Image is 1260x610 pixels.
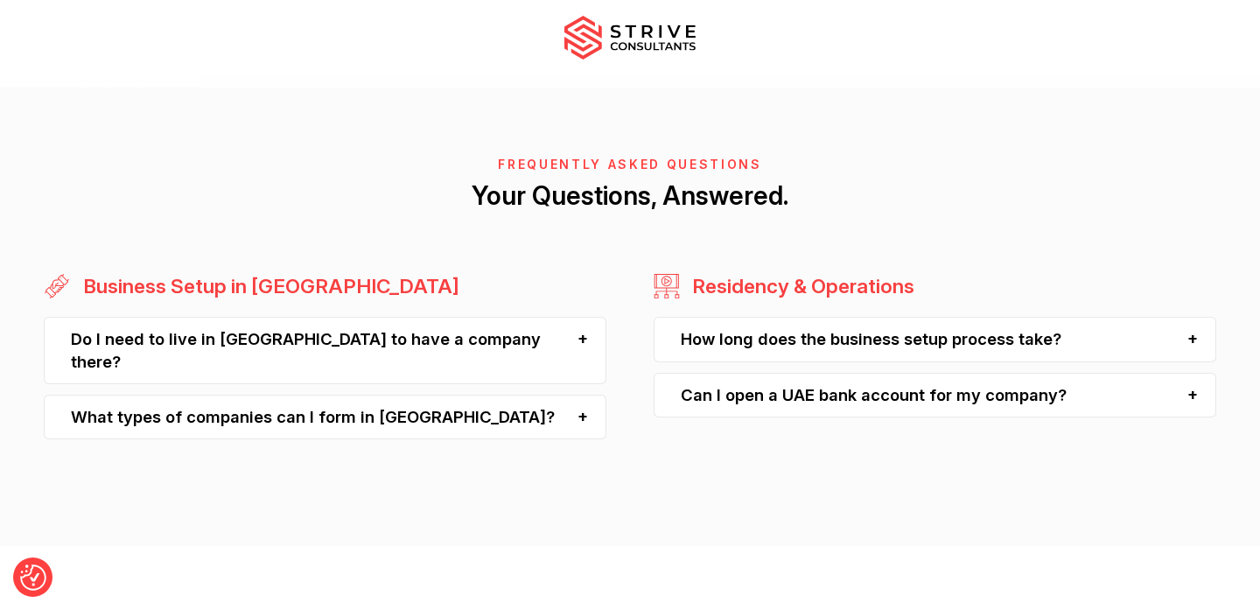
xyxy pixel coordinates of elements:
div: Can I open a UAE bank account for my company? [654,373,1216,417]
button: Consent Preferences [20,564,46,591]
h3: Business Setup in [GEOGRAPHIC_DATA] [74,273,459,300]
div: What types of companies can I form in [GEOGRAPHIC_DATA]? [44,395,606,439]
img: Revisit consent button [20,564,46,591]
div: How long does the business setup process take? [654,317,1216,361]
h3: Residency & Operations [683,273,914,300]
img: main-logo.svg [564,16,696,60]
div: Do I need to live in [GEOGRAPHIC_DATA] to have a company there? [44,317,606,384]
